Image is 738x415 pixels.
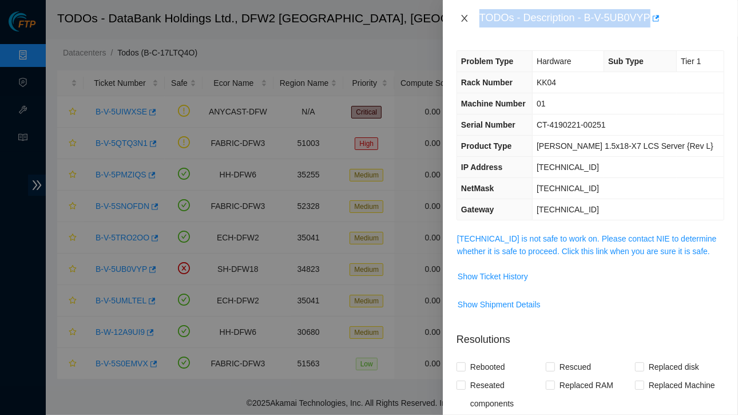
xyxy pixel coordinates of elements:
[461,120,515,129] span: Serial Number
[457,323,724,347] p: Resolutions
[537,163,599,172] span: [TECHNICAL_ID]
[461,184,494,193] span: NetMask
[461,57,514,66] span: Problem Type
[457,267,529,286] button: Show Ticket History
[537,120,606,129] span: CT-4190221-00251
[457,295,541,314] button: Show Shipment Details
[461,99,526,108] span: Machine Number
[537,78,556,87] span: KK04
[461,141,511,151] span: Product Type
[457,13,473,24] button: Close
[466,358,510,376] span: Rebooted
[479,9,724,27] div: TODOs - Description - B-V-5UB0VYP
[537,184,599,193] span: [TECHNICAL_ID]
[537,99,546,108] span: 01
[644,358,704,376] span: Replaced disk
[458,298,541,311] span: Show Shipment Details
[460,14,469,23] span: close
[555,376,618,394] span: Replaced RAM
[537,205,599,214] span: [TECHNICAL_ID]
[537,57,572,66] span: Hardware
[461,163,502,172] span: IP Address
[461,78,513,87] span: Rack Number
[608,57,644,66] span: Sub Type
[681,57,701,66] span: Tier 1
[537,141,713,151] span: [PERSON_NAME] 1.5x18-X7 LCS Server {Rev L}
[555,358,596,376] span: Rescued
[458,270,528,283] span: Show Ticket History
[644,376,720,394] span: Replaced Machine
[466,376,546,413] span: Reseated components
[457,234,717,256] a: [TECHNICAL_ID] is not safe to work on. Please contact NIE to determine whether it is safe to proc...
[461,205,494,214] span: Gateway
